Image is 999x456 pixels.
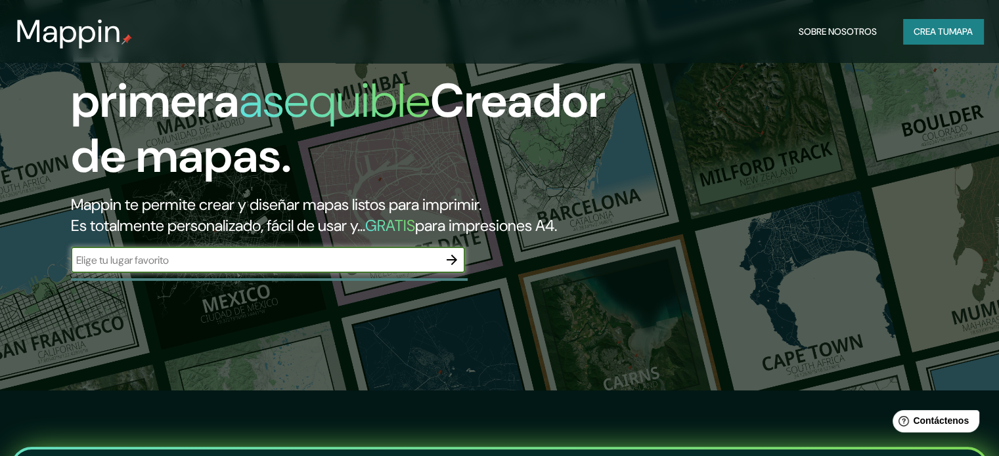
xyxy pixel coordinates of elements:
iframe: Lanzador de widgets de ayuda [882,405,985,442]
input: Elige tu lugar favorito [71,253,439,268]
button: Sobre nosotros [793,19,882,44]
font: mapa [949,26,973,37]
font: Mappin [16,10,122,52]
button: Crea tumapa [903,19,983,44]
font: Sobre nosotros [799,26,877,37]
font: La primera [71,15,239,131]
font: asequible [239,70,430,131]
font: Es totalmente personalizado, fácil de usar y... [71,215,365,236]
font: Creador de mapas. [71,70,606,186]
font: Mappin te permite crear y diseñar mapas listos para imprimir. [71,194,481,215]
font: GRATIS [365,215,415,236]
font: Crea tu [914,26,949,37]
font: para impresiones A4. [415,215,557,236]
img: pin de mapeo [122,34,132,45]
